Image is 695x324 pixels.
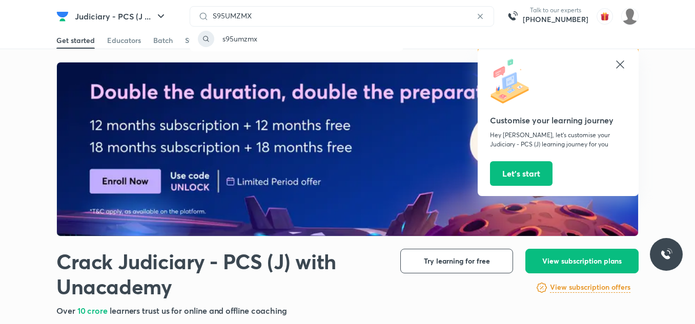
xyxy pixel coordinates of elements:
[502,6,523,27] img: call-us
[56,35,95,46] div: Get started
[110,305,287,316] span: learners trust us for online and offline coaching
[56,32,95,49] a: Get started
[222,33,257,44] p: s95umzmx
[56,10,69,23] img: Company Logo
[660,248,672,261] img: ttu
[490,131,626,149] p: Hey [PERSON_NAME], let’s customise your Judiciary - PCS (J) learning journey for you
[69,6,173,27] button: Judiciary - PCS (J ...
[77,305,110,316] span: 10 crore
[550,282,630,293] h6: View subscription offers
[56,249,384,299] h1: Crack Judiciary - PCS (J) with Unacademy
[107,35,141,46] div: Educators
[185,32,202,49] a: Store
[209,12,475,20] input: Search courses, test series and educators
[400,249,513,273] button: Try learning for free
[523,14,588,25] a: [PHONE_NUMBER]
[490,161,553,186] button: Let’s start
[523,6,588,14] p: Talk to our experts
[107,32,141,49] a: Educators
[621,8,639,25] img: yadhulal krishna
[490,58,536,104] img: icon
[490,114,626,126] h5: Customise your learning journey
[542,256,622,266] span: View subscription plans
[424,256,490,266] span: Try learning for free
[56,305,77,316] span: Over
[153,32,173,49] a: Batch
[597,8,613,25] img: avatar
[550,282,630,294] a: View subscription offers
[190,27,403,51] a: s95umzmx
[185,35,202,46] div: Store
[525,249,639,273] button: View subscription plans
[153,35,173,46] div: Batch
